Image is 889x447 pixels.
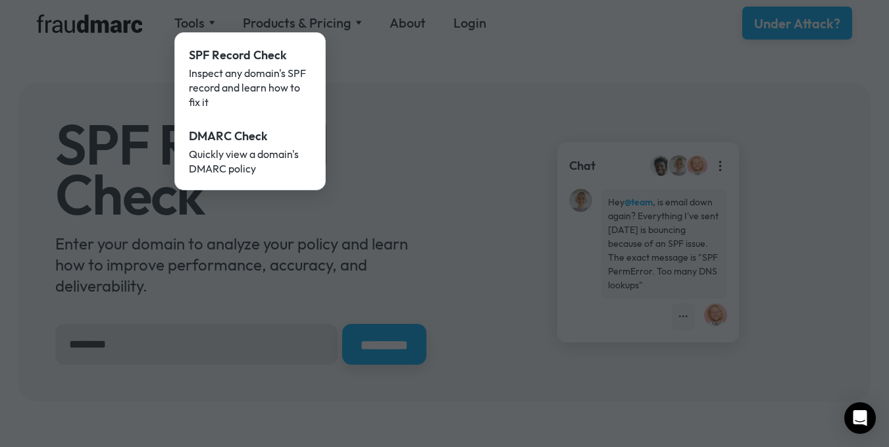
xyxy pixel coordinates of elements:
[189,47,311,64] div: SPF Record Check
[189,66,311,109] div: Inspect any domain's SPF record and learn how to fix it
[180,38,320,118] a: SPF Record CheckInspect any domain's SPF record and learn how to fix it
[189,128,311,145] div: DMARC Check
[189,147,311,176] div: Quickly view a domain's DMARC policy
[844,402,876,434] div: Open Intercom Messenger
[174,32,326,190] nav: Tools
[180,118,320,185] a: DMARC CheckQuickly view a domain's DMARC policy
